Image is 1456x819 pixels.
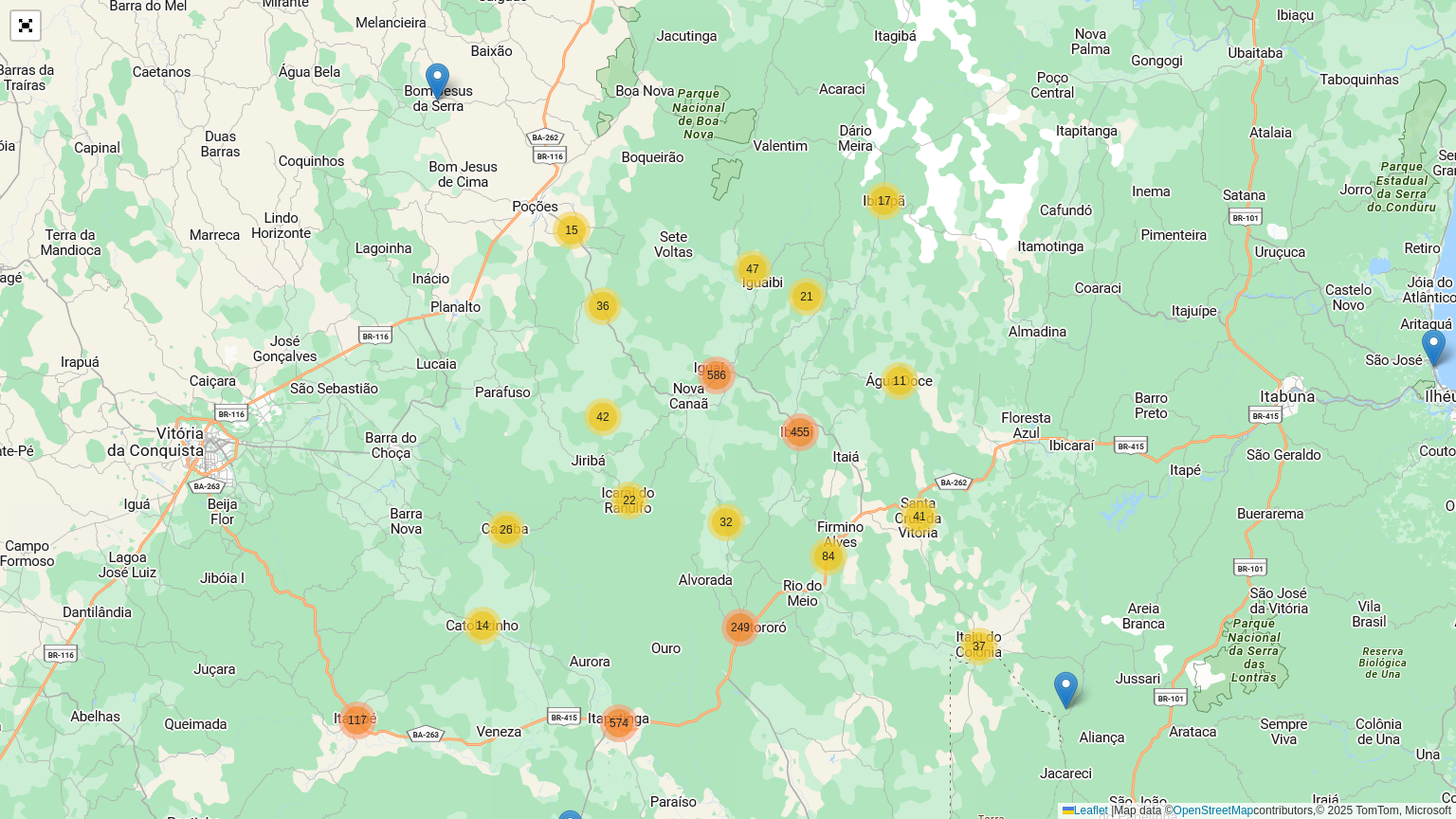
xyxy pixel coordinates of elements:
[610,482,648,519] div: 22
[596,410,609,424] span: 42
[1054,671,1078,710] img: 6247 - SARA VIEIRA ALVES
[788,278,826,316] div: 21
[500,523,512,537] span: 26
[881,362,919,400] div: 11
[878,194,890,208] span: 17
[476,619,488,632] span: 14
[791,426,810,439] span: 455
[800,290,812,303] span: 21
[1174,804,1254,817] a: OpenStreetMap
[973,640,985,653] span: 37
[1058,803,1456,819] div: Map data © contributors,© 2025 TomTom, Microsoft
[719,516,732,529] span: 32
[822,550,834,563] span: 84
[596,300,609,313] span: 36
[610,717,628,730] span: 574
[781,413,819,451] div: 455
[1063,804,1108,817] a: Leaflet
[584,398,622,436] div: 42
[1422,329,1446,368] img: 6252 - CRBS S A
[901,498,938,536] div: 41
[338,701,376,739] div: 117
[893,374,905,388] span: 11
[487,511,525,549] div: 26
[600,704,638,742] div: 574
[553,211,591,249] div: 15
[698,356,736,394] div: 586
[913,510,925,523] span: 41
[810,537,847,575] div: 84
[707,503,745,541] div: 32
[623,494,635,507] span: 22
[565,224,577,237] span: 15
[731,621,750,634] span: 249
[960,628,998,665] div: 37
[426,63,449,101] img: 652 - JOSE LUCAS CRUZ LEIT
[734,250,772,288] div: 47
[348,714,367,727] span: 117
[707,369,726,382] span: 586
[584,287,622,325] div: 36
[464,607,501,645] div: 14
[1111,804,1114,817] span: |
[746,263,758,276] span: 47
[11,11,40,40] a: Abrir mapa em tela cheia
[721,609,759,646] div: 249
[865,182,903,220] div: 17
